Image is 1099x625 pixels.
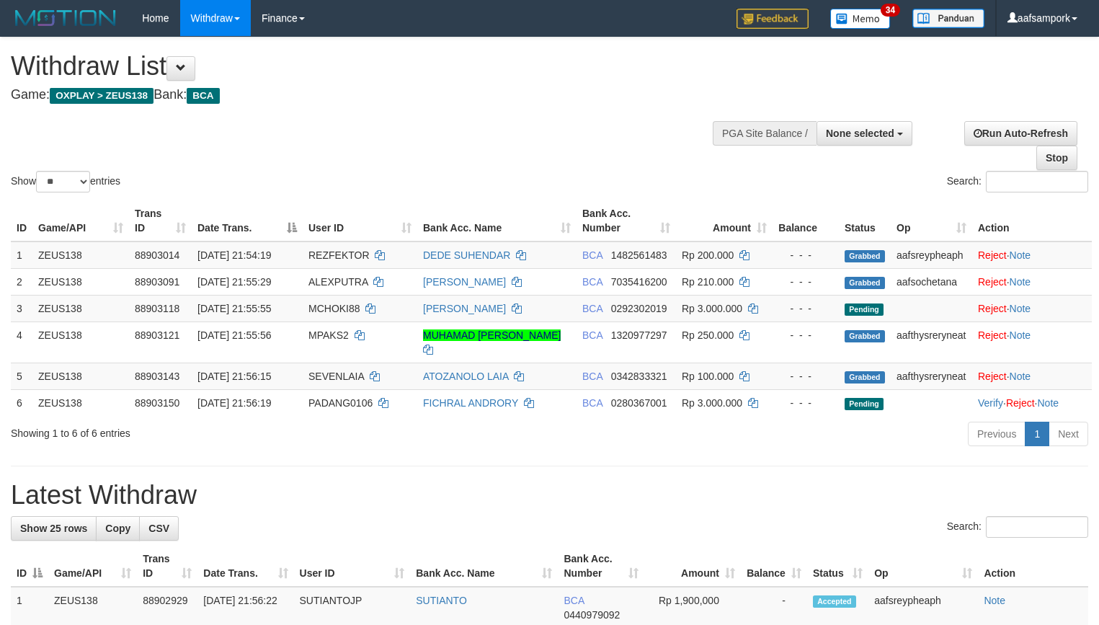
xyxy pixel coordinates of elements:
[423,303,506,314] a: [PERSON_NAME]
[986,516,1088,538] input: Search:
[11,200,32,241] th: ID
[817,121,912,146] button: None selected
[32,322,129,363] td: ZEUS138
[582,329,602,341] span: BCA
[644,546,741,587] th: Amount: activate to sort column ascending
[423,329,561,341] a: MUHAMAD [PERSON_NAME]
[984,595,1005,606] a: Note
[845,250,885,262] span: Grabbed
[135,329,179,341] span: 88903121
[972,322,1092,363] td: ·
[826,128,894,139] span: None selected
[968,422,1025,446] a: Previous
[611,276,667,288] span: Copy 7035416200 to clipboard
[830,9,891,29] img: Button%20Memo.svg
[294,546,411,587] th: User ID: activate to sort column ascending
[582,397,602,409] span: BCA
[807,546,868,587] th: Status: activate to sort column ascending
[845,277,885,289] span: Grabbed
[845,303,884,316] span: Pending
[582,249,602,261] span: BCA
[135,249,179,261] span: 88903014
[303,200,417,241] th: User ID: activate to sort column ascending
[11,7,120,29] img: MOTION_logo.png
[11,516,97,541] a: Show 25 rows
[32,389,129,416] td: ZEUS138
[778,248,833,262] div: - - -
[32,295,129,322] td: ZEUS138
[11,52,718,81] h1: Withdraw List
[197,249,271,261] span: [DATE] 21:54:19
[137,546,197,587] th: Trans ID: activate to sort column ascending
[1010,303,1031,314] a: Note
[778,369,833,384] div: - - -
[197,329,271,341] span: [DATE] 21:55:56
[11,241,32,269] td: 1
[778,301,833,316] div: - - -
[682,329,734,341] span: Rp 250.000
[11,322,32,363] td: 4
[1010,276,1031,288] a: Note
[11,481,1088,510] h1: Latest Withdraw
[682,276,734,288] span: Rp 210.000
[741,546,807,587] th: Balance: activate to sort column ascending
[682,397,742,409] span: Rp 3.000.000
[972,200,1092,241] th: Action
[845,330,885,342] span: Grabbed
[737,9,809,29] img: Feedback.jpg
[135,397,179,409] span: 88903150
[773,200,839,241] th: Balance
[912,9,984,28] img: panduan.png
[972,295,1092,322] td: ·
[845,398,884,410] span: Pending
[11,420,447,440] div: Showing 1 to 6 of 6 entries
[582,276,602,288] span: BCA
[564,609,620,621] span: Copy 0440979092 to clipboard
[682,303,742,314] span: Rp 3.000.000
[978,249,1007,261] a: Reject
[611,371,667,382] span: Copy 0342833321 to clipboard
[558,546,644,587] th: Bank Acc. Number: activate to sort column ascending
[978,371,1007,382] a: Reject
[881,4,900,17] span: 34
[308,371,364,382] span: SEVENLAIA
[48,546,137,587] th: Game/API: activate to sort column ascending
[1010,371,1031,382] a: Note
[197,371,271,382] span: [DATE] 21:56:15
[1037,397,1059,409] a: Note
[972,363,1092,389] td: ·
[197,397,271,409] span: [DATE] 21:56:19
[611,303,667,314] span: Copy 0292302019 to clipboard
[11,363,32,389] td: 5
[891,268,972,295] td: aafsochetana
[611,329,667,341] span: Copy 1320977297 to clipboard
[308,303,360,314] span: MCHOKI88
[187,88,219,104] span: BCA
[676,200,773,241] th: Amount: activate to sort column ascending
[1036,146,1077,170] a: Stop
[682,249,734,261] span: Rp 200.000
[1010,249,1031,261] a: Note
[972,268,1092,295] td: ·
[11,295,32,322] td: 3
[947,171,1088,192] label: Search:
[978,546,1088,587] th: Action
[1025,422,1049,446] a: 1
[813,595,856,608] span: Accepted
[135,276,179,288] span: 88903091
[1049,422,1088,446] a: Next
[50,88,153,104] span: OXPLAY > ZEUS138
[308,249,370,261] span: REZFEKTOR
[564,595,584,606] span: BCA
[868,546,978,587] th: Op: activate to sort column ascending
[891,363,972,389] td: aafthysreryneat
[32,200,129,241] th: Game/API: activate to sort column ascending
[713,121,817,146] div: PGA Site Balance /
[197,276,271,288] span: [DATE] 21:55:29
[11,268,32,295] td: 2
[423,276,506,288] a: [PERSON_NAME]
[845,371,885,384] span: Grabbed
[416,595,467,606] a: SUTIANTO
[978,397,1003,409] a: Verify
[197,546,293,587] th: Date Trans.: activate to sort column ascending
